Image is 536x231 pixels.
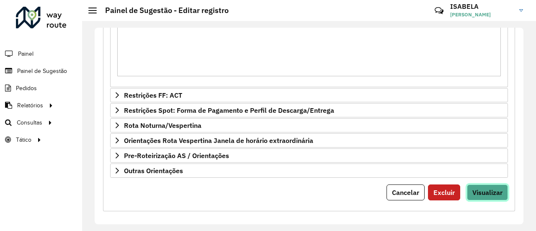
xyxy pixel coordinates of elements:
[124,152,229,159] span: Pre-Roteirização AS / Orientações
[110,103,508,117] a: Restrições Spot: Forma de Pagamento e Perfil de Descarga/Entrega
[17,118,42,127] span: Consultas
[450,11,513,18] span: [PERSON_NAME]
[124,92,182,99] span: Restrições FF: ACT
[110,88,508,102] a: Restrições FF: ACT
[430,2,448,20] a: Contato Rápido
[110,148,508,163] a: Pre-Roteirização AS / Orientações
[450,3,513,10] h3: ISABELA
[17,101,43,110] span: Relatórios
[97,6,229,15] h2: Painel de Sugestão - Editar registro
[110,133,508,148] a: Orientações Rota Vespertina Janela de horário extraordinária
[387,184,425,200] button: Cancelar
[17,67,67,75] span: Painel de Sugestão
[467,184,508,200] button: Visualizar
[18,49,33,58] span: Painel
[124,122,201,129] span: Rota Noturna/Vespertina
[16,135,31,144] span: Tático
[472,188,502,197] span: Visualizar
[110,118,508,132] a: Rota Noturna/Vespertina
[392,188,419,197] span: Cancelar
[433,188,455,197] span: Excluir
[110,164,508,178] a: Outras Orientações
[124,137,313,144] span: Orientações Rota Vespertina Janela de horário extraordinária
[124,167,183,174] span: Outras Orientações
[16,84,37,93] span: Pedidos
[428,184,460,200] button: Excluir
[124,107,334,114] span: Restrições Spot: Forma de Pagamento e Perfil de Descarga/Entrega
